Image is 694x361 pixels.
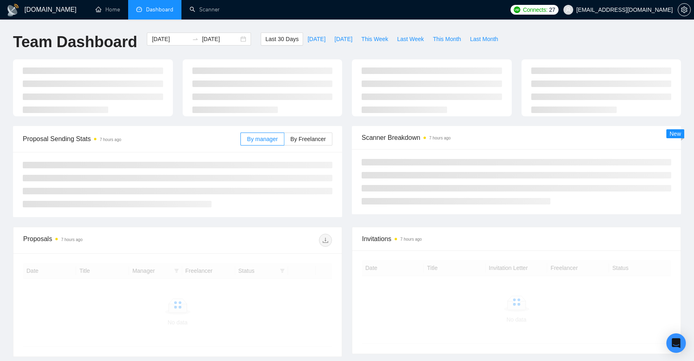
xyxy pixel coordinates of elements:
[192,36,199,42] span: to
[192,36,199,42] span: swap-right
[357,33,393,46] button: This Week
[96,6,120,13] a: homeHome
[361,35,388,43] span: This Week
[429,136,451,140] time: 7 hours ago
[666,333,686,353] div: Open Intercom Messenger
[362,133,671,143] span: Scanner Breakdown
[397,35,424,43] span: Last Week
[136,7,142,12] span: dashboard
[247,136,277,142] span: By manager
[678,3,691,16] button: setting
[265,35,299,43] span: Last 30 Days
[514,7,520,13] img: upwork-logo.png
[152,35,189,43] input: Start date
[465,33,502,46] button: Last Month
[261,33,303,46] button: Last 30 Days
[23,234,178,247] div: Proposals
[549,5,555,14] span: 27
[428,33,465,46] button: This Month
[190,6,220,13] a: searchScanner
[334,35,352,43] span: [DATE]
[100,137,121,142] time: 7 hours ago
[146,6,173,13] span: Dashboard
[23,134,240,144] span: Proposal Sending Stats
[470,35,498,43] span: Last Month
[7,4,20,17] img: logo
[670,130,681,137] span: New
[433,35,461,43] span: This Month
[523,5,547,14] span: Connects:
[308,35,325,43] span: [DATE]
[393,33,428,46] button: Last Week
[400,237,422,241] time: 7 hours ago
[290,136,326,142] span: By Freelancer
[330,33,357,46] button: [DATE]
[61,237,83,242] time: 7 hours ago
[565,7,571,13] span: user
[202,35,239,43] input: End date
[303,33,330,46] button: [DATE]
[362,234,671,244] span: Invitations
[678,7,691,13] a: setting
[13,33,137,52] h1: Team Dashboard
